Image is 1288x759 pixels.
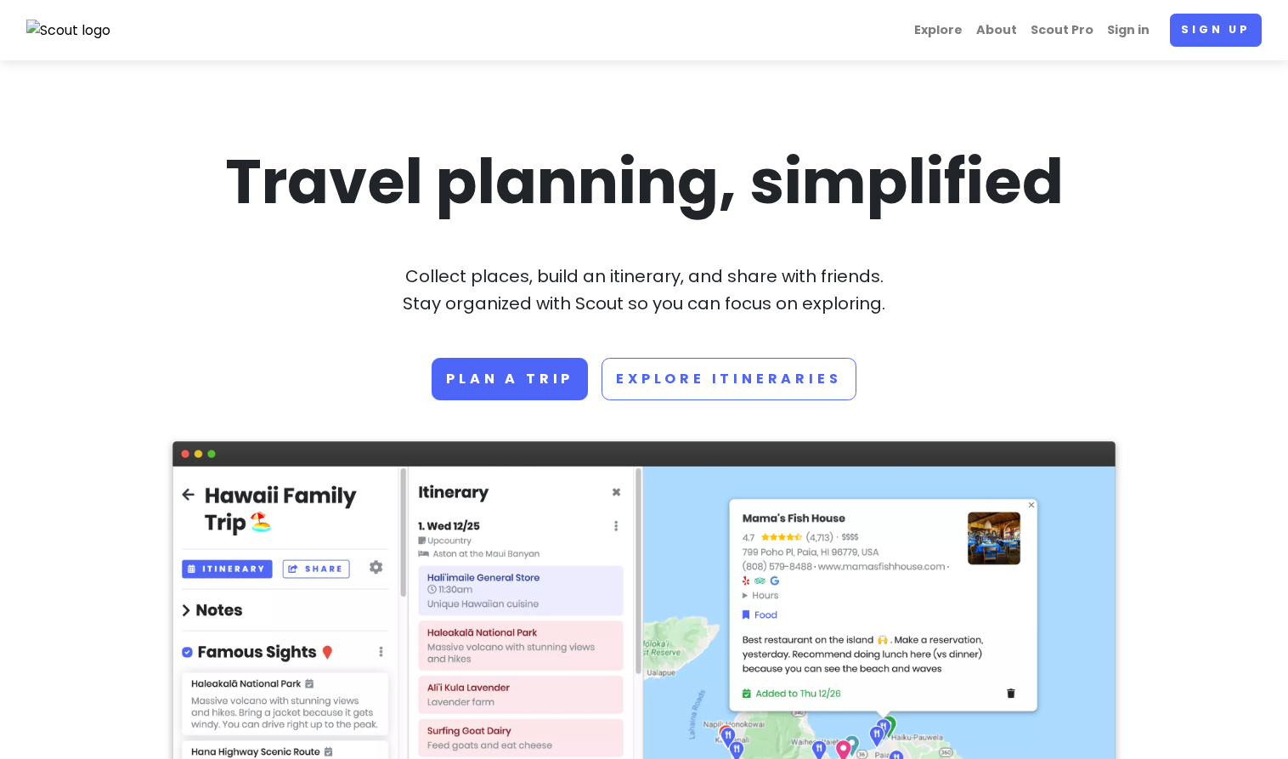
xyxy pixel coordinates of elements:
img: Scout logo [26,20,111,42]
h1: Travel planning, simplified [172,142,1116,222]
a: Scout Pro [1024,14,1100,47]
a: Plan a trip [432,358,588,400]
p: Collect places, build an itinerary, and share with friends. Stay organized with Scout so you can ... [172,263,1116,317]
a: Sign up [1170,14,1262,47]
a: About [969,14,1024,47]
a: Explore Itineraries [602,358,856,400]
a: Sign in [1100,14,1156,47]
a: Explore [907,14,969,47]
